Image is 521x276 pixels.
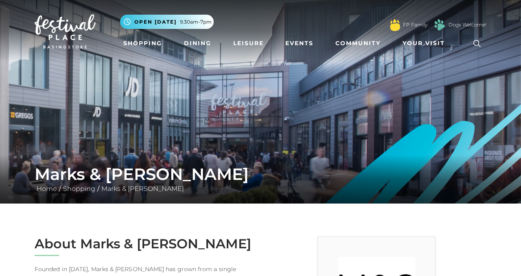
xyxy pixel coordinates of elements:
a: Shopping [61,185,97,193]
a: FP Family [403,21,427,28]
a: Community [332,36,384,51]
a: Leisure [230,36,267,51]
h2: About Marks & [PERSON_NAME] [35,236,254,252]
h1: Marks & [PERSON_NAME] [35,164,486,184]
a: Home [35,185,59,193]
span: Open [DATE] [134,18,177,26]
a: Shopping [120,36,165,51]
a: Events [282,36,317,51]
span: Your Visit [403,39,445,48]
span: 9.30am-7pm [180,18,212,26]
a: Dogs Welcome! [449,21,486,28]
img: Festival Place Logo [35,14,96,48]
a: Your Visit [399,36,452,51]
a: Marks & [PERSON_NAME] [99,185,186,193]
a: Dining [181,36,215,51]
button: Open [DATE] 9.30am-7pm [120,15,214,29]
div: / / [28,164,493,194]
